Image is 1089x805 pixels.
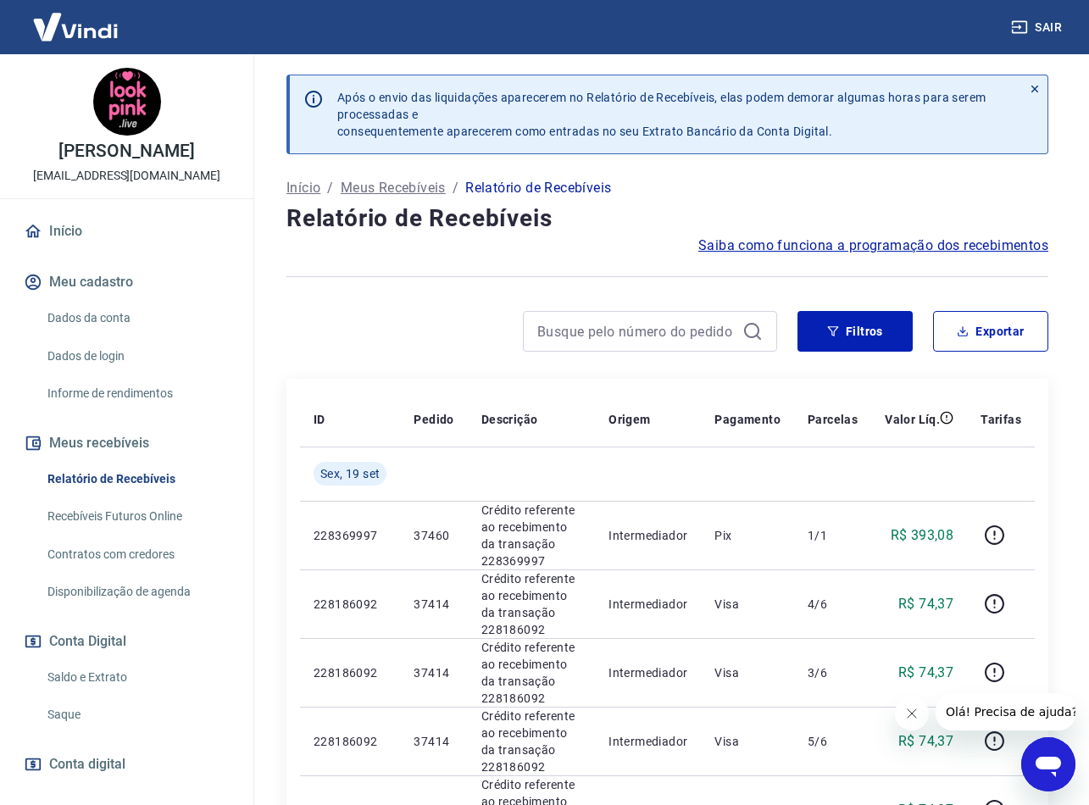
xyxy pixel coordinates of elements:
p: R$ 74,37 [898,731,953,752]
p: 228186092 [314,733,386,750]
a: Disponibilização de agenda [41,575,233,609]
a: Saiba como funciona a programação dos recebimentos [698,236,1048,256]
p: Pix [714,527,781,544]
p: Visa [714,596,781,613]
a: Início [20,213,233,250]
a: Informe de rendimentos [41,376,233,411]
p: R$ 74,37 [898,663,953,683]
p: Intermediador [608,733,687,750]
iframe: Mensagem da empresa [936,693,1075,730]
p: Após o envio das liquidações aparecerem no Relatório de Recebíveis, elas podem demorar algumas ho... [337,89,1008,140]
p: 37460 [414,527,453,544]
p: [EMAIL_ADDRESS][DOMAIN_NAME] [33,167,220,185]
p: / [453,178,458,198]
p: Valor Líq. [885,411,940,428]
button: Filtros [797,311,913,352]
p: Origem [608,411,650,428]
p: 228186092 [314,596,386,613]
iframe: Botão para abrir a janela de mensagens [1021,737,1075,791]
p: Crédito referente ao recebimento da transação 228186092 [481,708,581,775]
p: Pagamento [714,411,781,428]
img: Vindi [20,1,131,53]
p: Crédito referente ao recebimento da transação 228186092 [481,639,581,707]
p: 1/1 [808,527,858,544]
a: Dados da conta [41,301,233,336]
p: Pedido [414,411,453,428]
a: Recebíveis Futuros Online [41,499,233,534]
p: 228369997 [314,527,386,544]
p: Intermediador [608,664,687,681]
a: Saldo e Extrato [41,660,233,695]
p: 37414 [414,596,453,613]
a: Saque [41,697,233,732]
p: Crédito referente ao recebimento da transação 228186092 [481,570,581,638]
p: Intermediador [608,527,687,544]
p: Tarifas [981,411,1021,428]
p: R$ 74,37 [898,594,953,614]
p: 37414 [414,733,453,750]
p: R$ 393,08 [891,525,954,546]
button: Meus recebíveis [20,425,233,462]
span: Sex, 19 set [320,465,380,482]
h4: Relatório de Recebíveis [286,202,1048,236]
a: Contratos com credores [41,537,233,572]
iframe: Fechar mensagem [895,697,929,730]
span: Conta digital [49,752,125,776]
p: / [327,178,333,198]
a: Meus Recebíveis [341,178,446,198]
p: Visa [714,664,781,681]
img: f5e2b5f2-de41-4e9a-a4e6-a6c2332be871.jpeg [93,68,161,136]
p: 5/6 [808,733,858,750]
p: Descrição [481,411,538,428]
p: Intermediador [608,596,687,613]
p: 4/6 [808,596,858,613]
p: [PERSON_NAME] [58,142,194,160]
a: Conta digital [20,746,233,783]
p: 228186092 [314,664,386,681]
a: Relatório de Recebíveis [41,462,233,497]
p: 37414 [414,664,453,681]
button: Conta Digital [20,623,233,660]
p: Visa [714,733,781,750]
a: Dados de login [41,339,233,374]
input: Busque pelo número do pedido [537,319,736,344]
button: Exportar [933,311,1048,352]
p: ID [314,411,325,428]
a: Início [286,178,320,198]
button: Sair [1008,12,1069,43]
p: 3/6 [808,664,858,681]
span: Olá! Precisa de ajuda? [10,12,142,25]
p: Parcelas [808,411,858,428]
p: Relatório de Recebíveis [465,178,611,198]
button: Meu cadastro [20,264,233,301]
p: Crédito referente ao recebimento da transação 228369997 [481,502,581,569]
